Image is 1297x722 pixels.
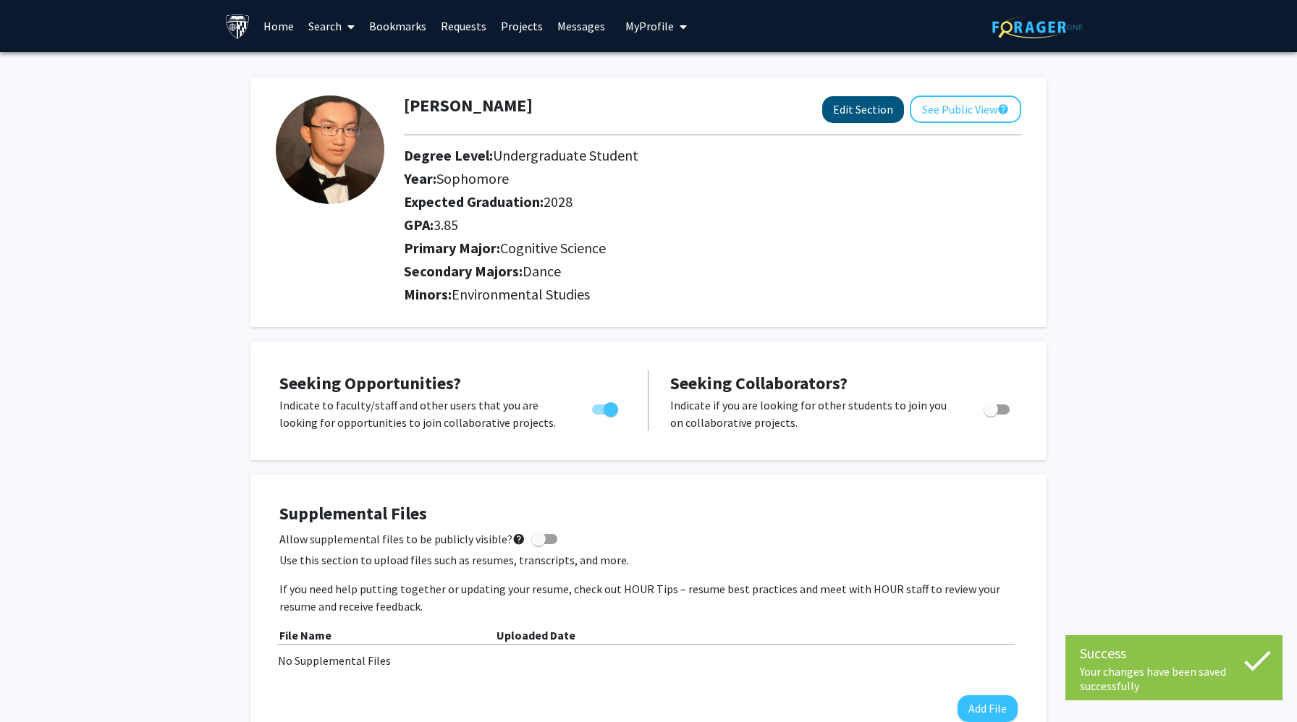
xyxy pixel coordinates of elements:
div: Your changes have been saved successfully [1080,664,1268,693]
h2: Degree Level: [404,147,1021,164]
span: Cognitive Science [500,239,606,257]
a: Projects [494,1,550,51]
h2: Primary Major: [404,239,1021,257]
h2: Year: [404,170,1021,187]
span: Allow supplemental files to be publicly visible? [279,530,525,548]
b: Uploaded Date [497,628,575,642]
span: 2028 [544,192,573,211]
a: Bookmarks [362,1,434,51]
div: No Supplemental Files [278,652,1019,669]
button: Add File [958,695,1018,722]
img: Johns Hopkins University Logo [225,14,250,39]
h2: Secondary Majors: [404,263,1021,280]
mat-icon: help [512,530,525,548]
iframe: Chat [11,657,62,711]
p: Indicate to faculty/staff and other users that you are looking for opportunities to join collabor... [279,396,565,431]
p: Indicate if you are looking for other students to join you on collaborative projects. [670,396,956,431]
a: Messages [550,1,612,51]
b: File Name [279,628,331,642]
a: Requests [434,1,494,51]
span: 3.85 [434,216,458,234]
h2: Expected Graduation: [404,193,1021,211]
h1: [PERSON_NAME] [404,95,533,116]
span: Seeking Collaborators? [670,372,848,394]
h2: GPA: [404,216,1021,234]
img: Profile Picture [276,95,384,204]
h2: Minors: [404,286,1021,303]
span: My Profile [625,19,674,33]
a: Search [301,1,362,51]
span: Undergraduate Student [493,146,638,164]
span: Seeking Opportunities? [279,372,461,394]
img: ForagerOne Logo [992,16,1083,38]
button: See Public View [910,95,1021,123]
div: Toggle [978,396,1018,418]
button: Edit Section [822,96,904,123]
mat-icon: help [997,101,1009,118]
h4: Supplemental Files [279,504,1018,524]
div: Success [1080,642,1268,664]
p: Use this section to upload files such as resumes, transcripts, and more. [279,551,1018,569]
span: Sophomore [436,169,509,187]
a: Home [256,1,301,51]
p: If you need help putting together or updating your resume, check out HOUR Tips – resume best prac... [279,580,1018,615]
span: Environmental Studies [452,285,590,303]
div: Toggle [586,396,626,418]
span: Dance [523,262,561,280]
